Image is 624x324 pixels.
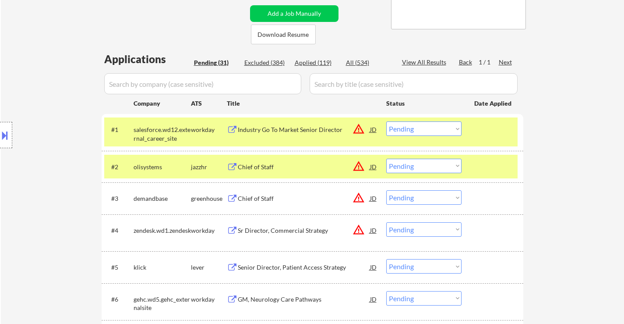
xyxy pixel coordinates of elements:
[191,194,227,203] div: greenhouse
[134,263,191,272] div: klick
[238,163,370,171] div: Chief of Staff
[353,192,365,204] button: warning_amber
[238,194,370,203] div: Chief of Staff
[134,125,191,142] div: salesforce.wd12.external_career_site
[191,295,227,304] div: workday
[369,121,378,137] div: JD
[191,99,227,108] div: ATS
[134,226,191,235] div: zendesk.wd1.zendesk
[499,58,513,67] div: Next
[191,163,227,171] div: jazzhr
[369,190,378,206] div: JD
[295,58,338,67] div: Applied (119)
[353,160,365,172] button: warning_amber
[369,291,378,307] div: JD
[369,222,378,238] div: JD
[251,25,316,44] button: Download Resume
[474,99,513,108] div: Date Applied
[386,95,462,111] div: Status
[227,99,378,108] div: Title
[238,226,370,235] div: Sr Director, Commercial Strategy
[134,295,191,312] div: gehc.wd5.gehc_externalsite
[104,73,301,94] input: Search by company (case sensitive)
[238,125,370,134] div: Industry Go To Market Senior Director
[310,73,518,94] input: Search by title (case sensitive)
[479,58,499,67] div: 1 / 1
[353,123,365,135] button: warning_amber
[191,226,227,235] div: workday
[238,295,370,304] div: GM, Neurology Care Pathways
[353,224,365,236] button: warning_amber
[134,163,191,171] div: olisystems
[369,259,378,275] div: JD
[191,263,227,272] div: lever
[134,194,191,203] div: demandbase
[134,99,191,108] div: Company
[459,58,473,67] div: Back
[402,58,449,67] div: View All Results
[238,263,370,272] div: Senior Director, Patient Access Strategy
[369,159,378,174] div: JD
[244,58,288,67] div: Excluded (384)
[194,58,238,67] div: Pending (31)
[111,226,127,235] div: #4
[111,263,127,272] div: #5
[191,125,227,134] div: workday
[250,5,338,22] button: Add a Job Manually
[346,58,390,67] div: All (534)
[111,295,127,304] div: #6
